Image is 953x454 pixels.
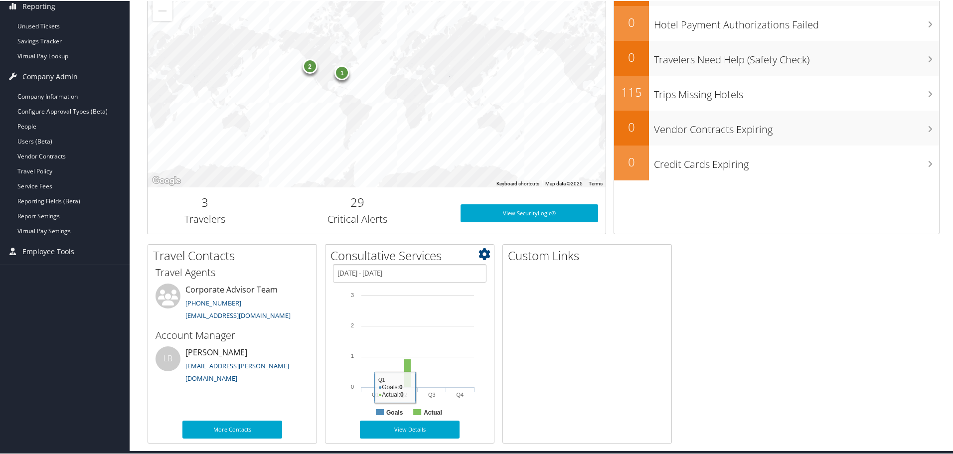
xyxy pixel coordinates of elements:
a: More Contacts [182,420,282,438]
h3: Hotel Payment Authorizations Failed [654,12,939,31]
h3: Trips Missing Hotels [654,82,939,101]
span: Employee Tools [22,238,74,263]
text: Goals [386,408,403,415]
a: Open this area in Google Maps (opens a new window) [150,173,183,186]
a: View Details [360,420,460,438]
text: Q4 [456,391,464,397]
h2: Custom Links [508,246,671,263]
h2: Consultative Services [330,246,494,263]
li: Corporate Advisor Team [151,283,314,323]
text: Q1 [372,391,379,397]
h2: Travel Contacts [153,246,317,263]
h2: 3 [155,193,255,210]
h2: 0 [614,152,649,169]
tspan: 1 [351,352,354,358]
h3: Vendor Contracts Expiring [654,117,939,136]
a: [PHONE_NUMBER] [185,298,241,306]
span: Company Admin [22,63,78,88]
h2: 0 [614,118,649,135]
img: Google [150,173,183,186]
a: Terms (opens in new tab) [589,180,603,185]
text: Q2 [400,391,407,397]
h2: 0 [614,13,649,30]
h3: Critical Alerts [270,211,446,225]
h3: Travelers Need Help (Safety Check) [654,47,939,66]
div: LB [156,345,180,370]
h3: Travelers [155,211,255,225]
text: Q3 [428,391,436,397]
a: 0Hotel Payment Authorizations Failed [614,5,939,40]
h3: Travel Agents [156,265,309,279]
a: 0Travelers Need Help (Safety Check) [614,40,939,75]
h2: 29 [270,193,446,210]
tspan: 3 [351,291,354,297]
a: View SecurityLogic® [461,203,598,221]
h2: 115 [614,83,649,100]
a: 0Credit Cards Expiring [614,145,939,179]
li: [PERSON_NAME] [151,345,314,386]
button: Keyboard shortcuts [496,179,539,186]
a: [EMAIL_ADDRESS][DOMAIN_NAME] [185,310,291,319]
a: 0Vendor Contracts Expiring [614,110,939,145]
text: Actual [424,408,442,415]
span: Map data ©2025 [545,180,583,185]
h3: Credit Cards Expiring [654,151,939,170]
div: 1 [334,64,349,79]
tspan: 2 [351,321,354,327]
h2: 0 [614,48,649,65]
div: 2 [302,58,317,73]
a: 115Trips Missing Hotels [614,75,939,110]
a: [EMAIL_ADDRESS][PERSON_NAME][DOMAIN_NAME] [185,360,289,382]
tspan: 0 [351,383,354,389]
h3: Account Manager [156,327,309,341]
